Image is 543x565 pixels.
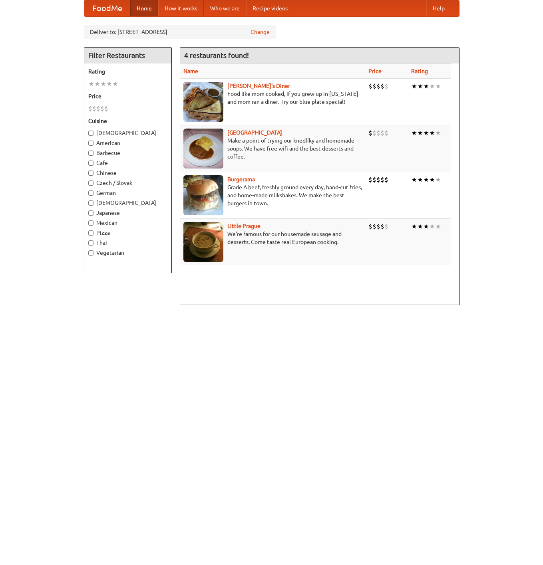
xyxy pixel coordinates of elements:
[251,28,270,36] a: Change
[411,68,428,74] a: Rating
[88,151,93,156] input: Barbecue
[84,0,130,16] a: FoodMe
[372,222,376,231] li: $
[227,129,282,136] a: [GEOGRAPHIC_DATA]
[130,0,158,16] a: Home
[372,82,376,91] li: $
[183,90,362,106] p: Food like mom cooked, if you grew up in [US_STATE] and mom ran a diner. Try our blue plate special!
[100,104,104,113] li: $
[183,137,362,161] p: Make a point of trying our knedlíky and homemade soups. We have free wifi and the best desserts a...
[88,220,93,226] input: Mexican
[88,189,167,197] label: German
[88,229,167,237] label: Pizza
[88,79,94,88] li: ★
[88,209,167,217] label: Japanese
[411,82,417,91] li: ★
[417,82,423,91] li: ★
[88,169,167,177] label: Chinese
[92,104,96,113] li: $
[426,0,451,16] a: Help
[88,141,93,146] input: American
[88,249,167,257] label: Vegetarian
[423,129,429,137] li: ★
[429,175,435,184] li: ★
[411,129,417,137] li: ★
[88,131,93,136] input: [DEMOGRAPHIC_DATA]
[423,175,429,184] li: ★
[227,83,290,89] a: [PERSON_NAME]'s Diner
[435,175,441,184] li: ★
[106,79,112,88] li: ★
[435,222,441,231] li: ★
[368,82,372,91] li: $
[204,0,246,16] a: Who we are
[84,48,171,63] h4: Filter Restaurants
[411,222,417,231] li: ★
[417,222,423,231] li: ★
[84,25,276,39] div: Deliver to: [STREET_ADDRESS]
[88,170,93,176] input: Chinese
[88,129,167,137] label: [DEMOGRAPHIC_DATA]
[435,129,441,137] li: ★
[88,67,167,75] h5: Rating
[88,219,167,227] label: Mexican
[88,239,167,247] label: Thai
[88,104,92,113] li: $
[96,104,100,113] li: $
[88,230,93,236] input: Pizza
[376,129,380,137] li: $
[368,68,382,74] a: Price
[88,180,93,186] input: Czech / Slovak
[88,161,93,166] input: Cafe
[88,92,167,100] h5: Price
[384,222,388,231] li: $
[88,117,167,125] h5: Cuisine
[88,200,93,206] input: [DEMOGRAPHIC_DATA]
[88,240,93,246] input: Thai
[100,79,106,88] li: ★
[376,222,380,231] li: $
[227,176,255,182] a: Burgerama
[104,104,108,113] li: $
[368,175,372,184] li: $
[94,79,100,88] li: ★
[376,82,380,91] li: $
[429,82,435,91] li: ★
[423,82,429,91] li: ★
[435,82,441,91] li: ★
[88,199,167,207] label: [DEMOGRAPHIC_DATA]
[88,149,167,157] label: Barbecue
[183,175,223,215] img: burgerama.jpg
[384,175,388,184] li: $
[184,52,249,59] ng-pluralize: 4 restaurants found!
[227,223,261,229] a: Little Prague
[88,139,167,147] label: American
[380,175,384,184] li: $
[376,175,380,184] li: $
[429,222,435,231] li: ★
[183,68,198,74] a: Name
[380,222,384,231] li: $
[380,82,384,91] li: $
[88,179,167,187] label: Czech / Slovak
[183,82,223,122] img: sallys.jpg
[88,159,167,167] label: Cafe
[380,129,384,137] li: $
[183,129,223,169] img: czechpoint.jpg
[423,222,429,231] li: ★
[88,210,93,216] input: Japanese
[368,129,372,137] li: $
[429,129,435,137] li: ★
[368,222,372,231] li: $
[183,230,362,246] p: We're famous for our housemade sausage and desserts. Come taste real European cooking.
[112,79,118,88] li: ★
[183,183,362,207] p: Grade A beef, freshly ground every day, hand-cut fries, and home-made milkshakes. We make the bes...
[417,129,423,137] li: ★
[183,222,223,262] img: littleprague.jpg
[411,175,417,184] li: ★
[372,175,376,184] li: $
